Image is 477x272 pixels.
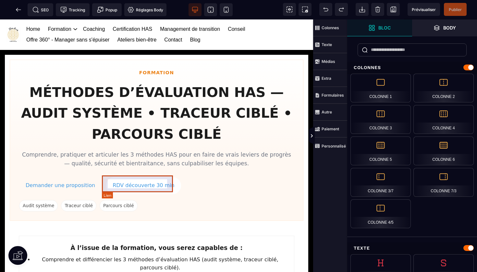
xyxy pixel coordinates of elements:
h1: MÉTHODES D’ÉVALUATION HAS — AUDIT SYSTÈME • TRACEUR CIBLÉ • PARCOURS CIBLÉ [19,63,294,125]
strong: Formulaires [322,93,344,98]
span: Créer une alerte modale [92,3,122,16]
a: Home [26,5,40,15]
span: Formulaires [313,87,347,104]
span: Aperçu [408,3,440,16]
span: Réglages Body [128,6,163,13]
a: Formation [48,5,71,15]
div: Colonne 4 [413,105,474,134]
div: Colonne 3 [350,105,411,134]
span: Voir bureau [189,3,202,16]
span: Enregistrer le contenu [444,3,467,16]
strong: Médias [322,59,335,64]
a: Management de transition [160,5,220,15]
a: Conseil [228,5,245,15]
section: Présentation de la formation [10,40,303,201]
strong: Body [443,25,456,30]
span: Parcours ciblé [100,181,138,192]
h3: À l’issue de la formation, vous serez capables de : [26,224,287,233]
div: Texte [347,242,477,254]
a: Demander une proposition [19,158,102,175]
strong: Personnalisé [322,144,346,148]
a: Blog [190,15,200,26]
span: Audit système [19,181,58,192]
a: Coaching [83,5,105,15]
strong: Autre [322,110,332,114]
span: Traceur ciblé [61,181,96,192]
span: Popup [97,6,117,13]
li: Comprendre et différencier les 3 méthodes d’évaluation HAS (audit système, traceur ciblé, parcour... [33,236,287,253]
a: Certification HAS [113,5,152,15]
span: Tracking [60,6,85,13]
a: Offre 360° - Manager sans s'épuiser [26,15,109,26]
li: Préparer, conduire et analyser chacune de ces démarches avec méthode et efficacité. [33,252,287,260]
p: Comprendre, pratiquer et articuler les 3 méthodes HAS pour en faire de vrais leviers de progrès —... [19,131,294,148]
span: Voir mobile [220,3,233,16]
span: Ouvrir les calques [412,19,477,36]
div: Colonnes [347,62,477,74]
span: Rétablir [335,3,348,16]
span: Ouvrir les blocs [347,19,412,36]
div: Colonne 1 [350,74,411,102]
a: RDV découverte 30 min [106,158,181,175]
span: Enregistrer [387,3,400,16]
span: Code de suivi [56,3,90,16]
div: Colonne 2 [413,74,474,102]
strong: Bloc [378,25,391,30]
div: Colonne 3/7 [350,168,411,197]
strong: Colonnes [322,25,339,30]
div: Colonne 7/3 [413,168,474,197]
span: Colonnes [313,19,347,36]
a: Ateliers bien-être [117,15,156,26]
span: Médias [313,53,347,70]
div: Colonne 5 [350,136,411,165]
span: Autre [313,104,347,121]
div: FORMATION [19,50,294,57]
span: Voir tablette [204,3,217,16]
img: https://sasu-fleur-de-vie.metaforma.io/home [6,7,21,23]
strong: Paiement [322,126,339,131]
div: Colonne 6 [413,136,474,165]
span: SEO [32,6,49,13]
span: Prévisualiser [412,7,436,12]
div: mots-clés [19,181,294,192]
span: Voir les composants [283,3,296,16]
span: Retour [12,3,25,16]
span: Paiement [313,121,347,137]
span: Nettoyage [371,3,384,16]
strong: Extra [322,76,331,81]
span: Capture d'écran [299,3,312,16]
span: Texte [313,36,347,53]
span: Défaire [319,3,332,16]
strong: Texte [322,42,332,47]
span: Favicon [124,3,166,16]
span: Afficher les vues [347,126,354,146]
span: Métadata SEO [28,3,53,16]
span: Personnalisé [313,137,347,154]
span: Extra [313,70,347,87]
span: Publier [449,7,462,12]
a: Contact [164,15,182,26]
div: Colonne 4/5 [350,199,411,228]
span: Importer [356,3,369,16]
